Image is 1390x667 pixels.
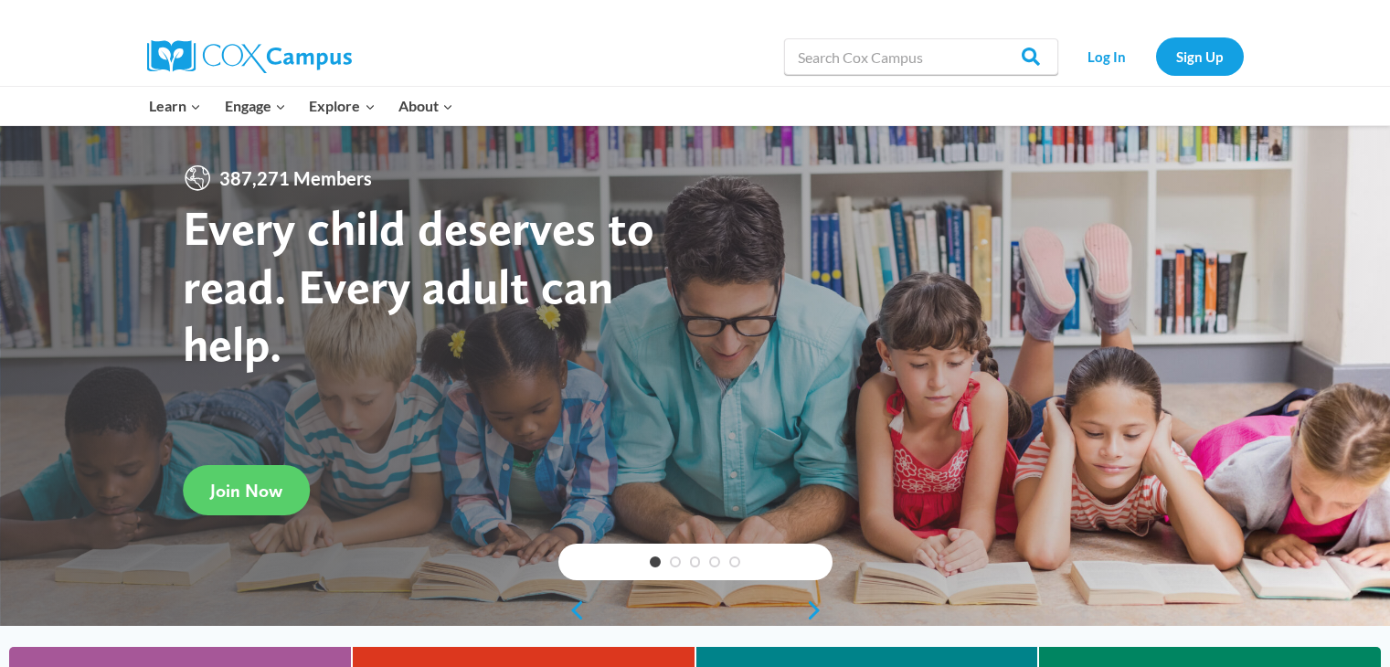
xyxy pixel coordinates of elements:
[309,94,375,118] span: Explore
[729,556,740,567] a: 5
[784,38,1058,75] input: Search Cox Campus
[558,592,833,629] div: content slider buttons
[138,87,465,125] nav: Primary Navigation
[670,556,681,567] a: 2
[1067,37,1147,75] a: Log In
[1156,37,1244,75] a: Sign Up
[183,465,310,515] a: Join Now
[650,556,661,567] a: 1
[225,94,286,118] span: Engage
[398,94,453,118] span: About
[1067,37,1244,75] nav: Secondary Navigation
[147,40,352,73] img: Cox Campus
[805,599,833,621] a: next
[210,480,282,502] span: Join Now
[212,164,379,193] span: 387,271 Members
[183,198,654,373] strong: Every child deserves to read. Every adult can help.
[709,556,720,567] a: 4
[558,599,586,621] a: previous
[690,556,701,567] a: 3
[149,94,201,118] span: Learn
